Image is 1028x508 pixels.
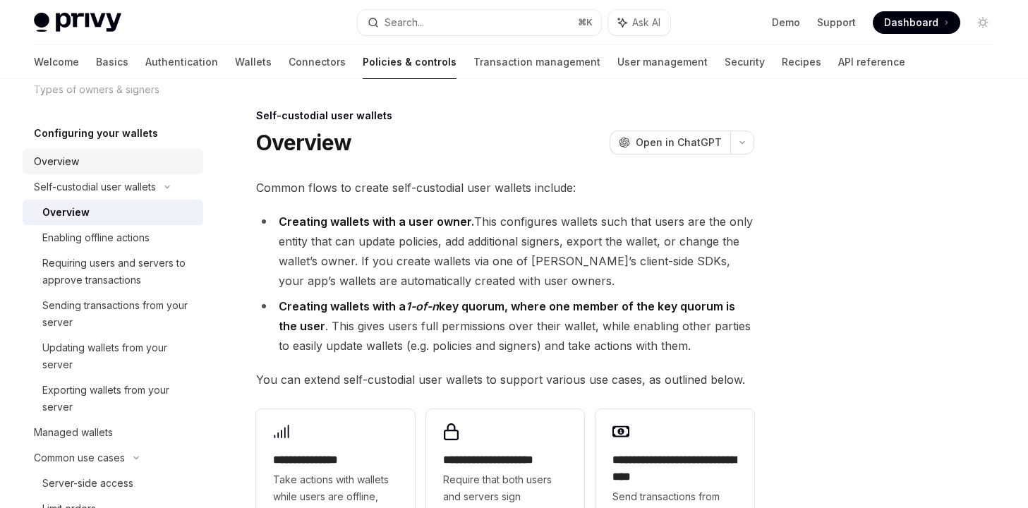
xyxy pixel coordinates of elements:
[256,296,754,356] li: . This gives users full permissions over their wallet, while enabling other parties to easily upd...
[23,335,203,377] a: Updating wallets from your server
[838,45,905,79] a: API reference
[42,204,90,221] div: Overview
[279,299,735,333] strong: Creating wallets with a key quorum, where one member of the key quorum is the user
[782,45,821,79] a: Recipes
[23,225,203,250] a: Enabling offline actions
[34,179,156,195] div: Self-custodial user wallets
[34,424,113,441] div: Managed wallets
[23,293,203,335] a: Sending transactions from your server
[34,45,79,79] a: Welcome
[972,11,994,34] button: Toggle dark mode
[23,471,203,496] a: Server-side access
[256,370,754,389] span: You can extend self-custodial user wallets to support various use cases, as outlined below.
[23,377,203,420] a: Exporting wallets from your server
[42,297,195,331] div: Sending transactions from your server
[578,17,593,28] span: ⌘ K
[725,45,765,79] a: Security
[385,14,424,31] div: Search...
[817,16,856,30] a: Support
[34,13,121,32] img: light logo
[256,109,754,123] div: Self-custodial user wallets
[42,475,133,492] div: Server-side access
[256,212,754,291] li: This configures wallets such that users are the only entity that can update policies, add additio...
[884,16,938,30] span: Dashboard
[608,10,670,35] button: Ask AI
[473,45,600,79] a: Transaction management
[772,16,800,30] a: Demo
[636,135,722,150] span: Open in ChatGPT
[363,45,456,79] a: Policies & controls
[632,16,660,30] span: Ask AI
[358,10,601,35] button: Search...⌘K
[23,420,203,445] a: Managed wallets
[256,178,754,198] span: Common flows to create self-custodial user wallets include:
[617,45,708,79] a: User management
[256,130,351,155] h1: Overview
[42,255,195,289] div: Requiring users and servers to approve transactions
[34,153,79,170] div: Overview
[873,11,960,34] a: Dashboard
[406,299,439,313] em: 1-of-n
[610,131,730,155] button: Open in ChatGPT
[23,200,203,225] a: Overview
[34,449,125,466] div: Common use cases
[34,125,158,142] h5: Configuring your wallets
[145,45,218,79] a: Authentication
[42,382,195,416] div: Exporting wallets from your server
[42,229,150,246] div: Enabling offline actions
[235,45,272,79] a: Wallets
[23,250,203,293] a: Requiring users and servers to approve transactions
[289,45,346,79] a: Connectors
[96,45,128,79] a: Basics
[23,149,203,174] a: Overview
[279,214,474,229] strong: Creating wallets with a user owner.
[42,339,195,373] div: Updating wallets from your server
